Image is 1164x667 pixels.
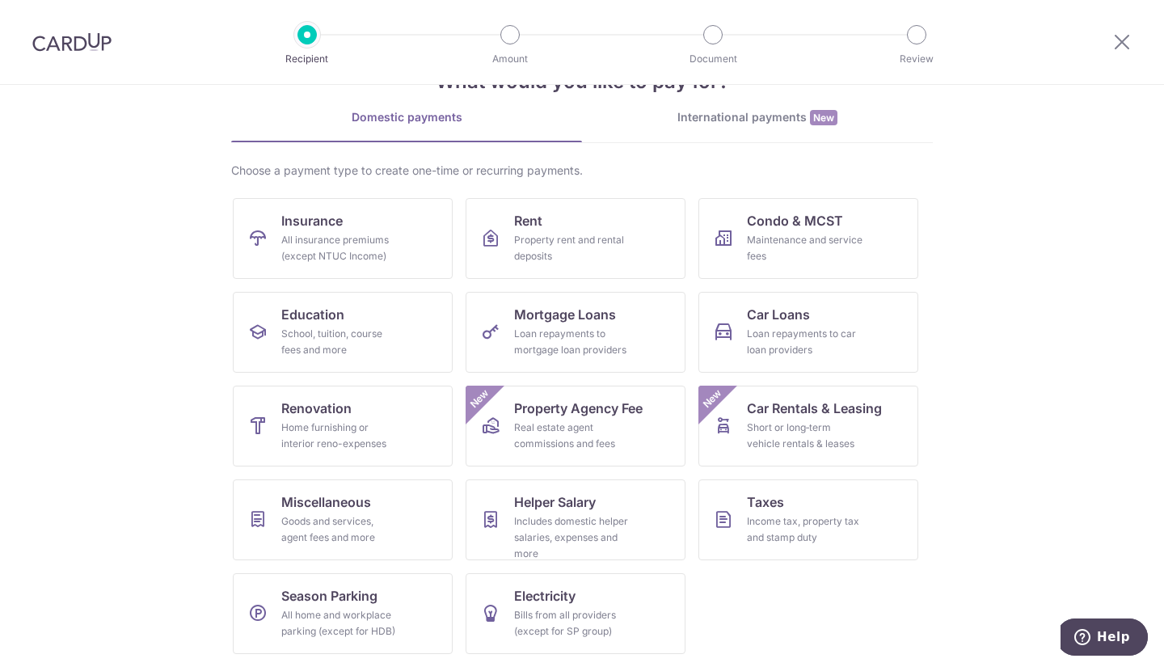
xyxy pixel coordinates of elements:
div: International payments [582,109,933,126]
div: Goods and services, agent fees and more [281,513,398,546]
a: Property Agency FeeReal estate agent commissions and feesNew [466,386,685,466]
div: All insurance premiums (except NTUC Income) [281,232,398,264]
span: Car Loans [747,305,810,324]
p: Document [653,51,773,67]
a: Helper SalaryIncludes domestic helper salaries, expenses and more [466,479,685,560]
a: Car LoansLoan repayments to car loan providers [698,292,918,373]
span: Renovation [281,399,352,418]
a: ElectricityBills from all providers (except for SP group) [466,573,685,654]
div: Real estate agent commissions and fees [514,420,630,452]
span: New [699,386,726,412]
div: Loan repayments to car loan providers [747,326,863,358]
span: Help [36,11,70,26]
p: Recipient [247,51,367,67]
div: Bills from all providers (except for SP group) [514,607,630,640]
div: All home and workplace parking (except for HDB) [281,607,398,640]
span: New [810,110,837,125]
div: Short or long‑term vehicle rentals & leases [747,420,863,452]
div: School, tuition, course fees and more [281,326,398,358]
a: Car Rentals & LeasingShort or long‑term vehicle rentals & leasesNew [698,386,918,466]
span: Insurance [281,211,343,230]
span: Condo & MCST [747,211,843,230]
a: Condo & MCSTMaintenance and service fees [698,198,918,279]
div: Loan repayments to mortgage loan providers [514,326,630,358]
a: TaxesIncome tax, property tax and stamp duty [698,479,918,560]
span: Helper Salary [514,492,596,512]
a: Season ParkingAll home and workplace parking (except for HDB) [233,573,453,654]
span: New [466,386,493,412]
span: Taxes [747,492,784,512]
span: Rent [514,211,542,230]
iframe: Opens a widget where you can find more information [1061,618,1148,659]
a: RentProperty rent and rental deposits [466,198,685,279]
p: Amount [450,51,570,67]
span: Property Agency Fee [514,399,643,418]
div: Income tax, property tax and stamp duty [747,513,863,546]
a: MiscellaneousGoods and services, agent fees and more [233,479,453,560]
a: EducationSchool, tuition, course fees and more [233,292,453,373]
div: Includes domestic helper salaries, expenses and more [514,513,630,562]
a: InsuranceAll insurance premiums (except NTUC Income) [233,198,453,279]
span: Electricity [514,586,576,606]
div: Home furnishing or interior reno-expenses [281,420,398,452]
span: Car Rentals & Leasing [747,399,882,418]
span: Mortgage Loans [514,305,616,324]
a: RenovationHome furnishing or interior reno-expenses [233,386,453,466]
a: Mortgage LoansLoan repayments to mortgage loan providers [466,292,685,373]
span: Season Parking [281,586,377,606]
p: Review [857,51,976,67]
div: Choose a payment type to create one-time or recurring payments. [231,163,933,179]
span: Education [281,305,344,324]
div: Domestic payments [231,109,582,125]
div: Maintenance and service fees [747,232,863,264]
span: Miscellaneous [281,492,371,512]
div: Property rent and rental deposits [514,232,630,264]
img: CardUp [32,32,112,52]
